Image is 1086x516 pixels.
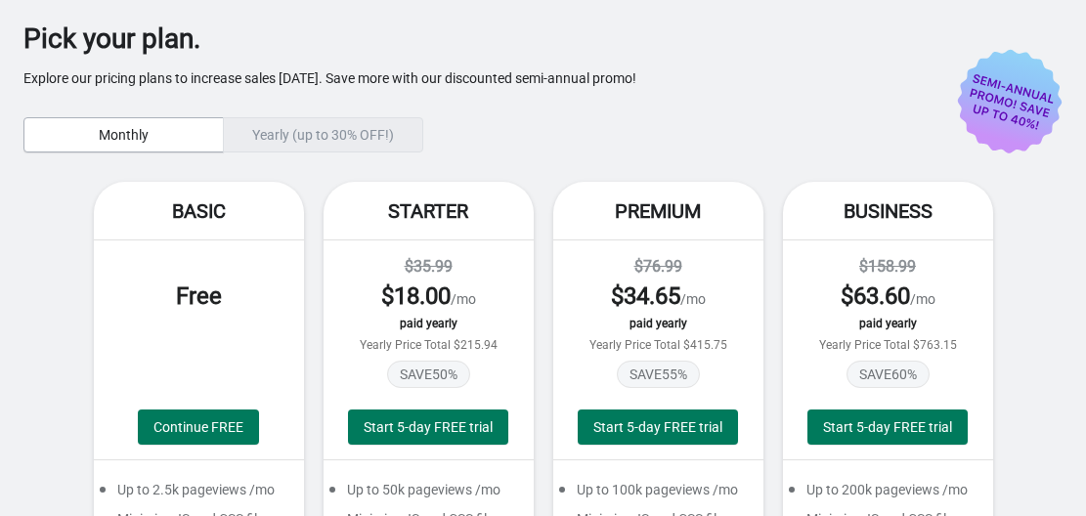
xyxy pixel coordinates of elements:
[94,480,304,509] div: Up to 2.5k pageviews /mo
[783,182,993,240] div: Business
[343,280,514,312] div: /mo
[803,280,974,312] div: /mo
[573,338,744,352] div: Yearly Price Total $415.75
[553,480,763,509] div: Up to 100k pageviews /mo
[573,317,744,330] div: paid yearly
[138,409,259,445] button: Continue FREE
[573,280,744,312] div: /mo
[343,338,514,352] div: Yearly Price Total $215.94
[611,282,680,310] span: $ 34.65
[803,338,974,352] div: Yearly Price Total $763.15
[803,255,974,279] div: $158.99
[94,182,304,240] div: Basic
[99,127,149,143] span: Monthly
[364,419,493,435] span: Start 5-day FREE trial
[803,317,974,330] div: paid yearly
[593,419,722,435] span: Start 5-day FREE trial
[324,182,534,240] div: Starter
[847,361,930,388] span: SAVE 60 %
[957,49,1063,154] img: price-promo-badge-d5c1d69d.svg
[617,361,700,388] span: SAVE 55 %
[343,317,514,330] div: paid yearly
[783,480,993,509] div: Up to 200k pageviews /mo
[23,117,224,152] button: Monthly
[807,409,968,445] button: Start 5-day FREE trial
[578,409,738,445] button: Start 5-day FREE trial
[23,68,1004,88] p: Explore our pricing plans to increase sales [DATE]. Save more with our discounted semi-annual promo!
[553,182,763,240] div: Premium
[343,255,514,279] div: $35.99
[573,255,744,279] div: $76.99
[387,361,470,388] span: SAVE 50 %
[381,282,451,310] span: $ 18.00
[348,409,508,445] button: Start 5-day FREE trial
[841,282,910,310] span: $ 63.60
[324,480,534,509] div: Up to 50k pageviews /mo
[823,419,952,435] span: Start 5-day FREE trial
[23,29,1004,49] div: Pick your plan.
[176,282,222,310] span: Free
[153,419,243,435] span: Continue FREE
